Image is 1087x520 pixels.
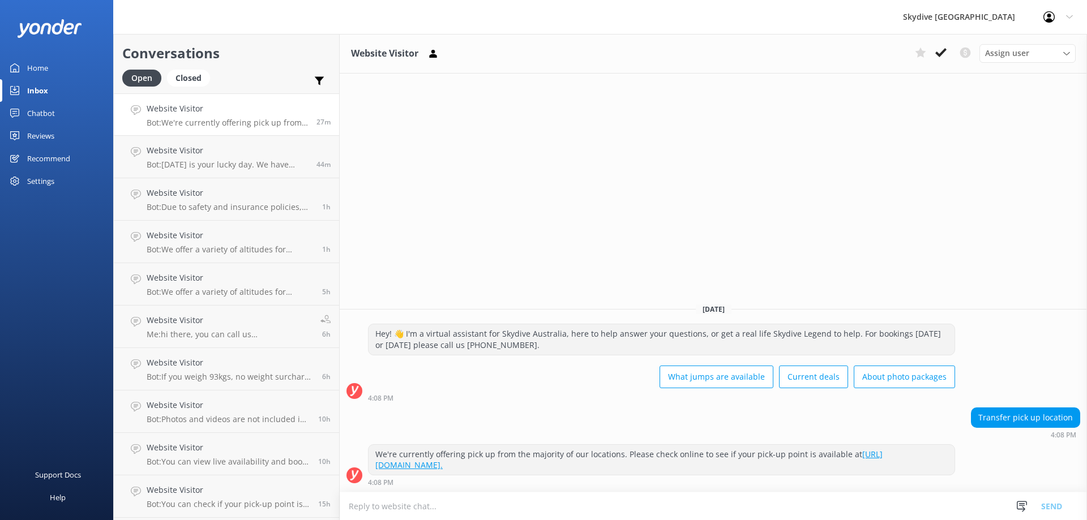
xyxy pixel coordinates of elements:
span: Sep 19 2025 10:14am (UTC +10:00) Australia/Brisbane [322,372,331,381]
h4: Website Visitor [147,144,308,157]
p: Bot: Photos and videos are not included in the price of a tandem skydive but can be purchased as ... [147,414,310,424]
p: Bot: Due to safety and insurance policies, you cannot take a GoPro or any other camera with you d... [147,202,314,212]
span: Sep 19 2025 10:43am (UTC +10:00) Australia/Brisbane [322,287,331,296]
span: Sep 19 2025 03:34pm (UTC +10:00) Australia/Brisbane [322,202,331,212]
button: What jumps are available [660,366,773,388]
h3: Website Visitor [351,46,418,61]
span: Sep 19 2025 05:38am (UTC +10:00) Australia/Brisbane [318,457,331,466]
div: Settings [27,170,54,192]
h4: Website Visitor [147,187,314,199]
div: Support Docs [35,463,81,486]
h4: Website Visitor [147,356,314,369]
div: Sep 19 2025 04:08pm (UTC +10:00) Australia/Brisbane [368,394,955,402]
a: Website VisitorBot:Due to safety and insurance policies, you cannot take a GoPro or any other cam... [114,178,339,221]
p: Bot: We're currently offering pick up from the majority of our locations. Please check online to ... [147,118,308,128]
p: Bot: If you weigh 93kgs, no weight surcharge will apply. [147,372,314,382]
div: Inbox [27,79,48,102]
p: Bot: [DATE] is your lucky day. We have exclusive offers when you book direct! Visit our specials ... [147,160,308,170]
button: Current deals [779,366,848,388]
div: Home [27,57,48,79]
span: Sep 19 2025 01:09am (UTC +10:00) Australia/Brisbane [318,499,331,509]
p: Bot: We offer a variety of altitudes for skydiving, with all dropzones providing jumps up to 15,0... [147,287,314,297]
strong: 4:08 PM [1051,432,1076,439]
h4: Website Visitor [147,314,312,326]
a: Open [122,71,167,84]
div: Sep 19 2025 04:08pm (UTC +10:00) Australia/Brisbane [971,431,1080,439]
a: Website VisitorBot:You can check if your pick-up point is available at [URL][DOMAIN_NAME]. If you... [114,475,339,518]
strong: 4:08 PM [368,479,393,486]
div: We're currently offering pick up from the majority of our locations. Please check online to see i... [369,445,955,475]
div: Assign User [979,44,1076,62]
span: Sep 19 2025 04:08pm (UTC +10:00) Australia/Brisbane [316,117,331,127]
div: Hey! 👋 I'm a virtual assistant for Skydive Australia, here to help answer your questions, or get ... [369,324,955,354]
span: Sep 19 2025 06:34am (UTC +10:00) Australia/Brisbane [318,414,331,424]
span: Assign user [985,47,1029,59]
div: Transfer pick up location [972,408,1080,427]
a: Website VisitorBot:If you weigh 93kgs, no weight surcharge will apply.6h [114,348,339,390]
div: Reviews [27,124,54,147]
a: Website VisitorBot:We offer a variety of altitudes for skydiving, with all dropzones providing ju... [114,221,339,263]
a: Website VisitorBot:[DATE] is your lucky day. We have exclusive offers when you book direct! Visit... [114,136,339,178]
button: About photo packages [854,366,955,388]
p: Bot: You can view live availability and book your Noosa Tandem Skydive online at [URL][DOMAIN_NAM... [147,457,310,467]
h4: Website Visitor [147,484,310,496]
h4: Website Visitor [147,102,308,115]
a: Website VisitorBot:We're currently offering pick up from the majority of our locations. Please ch... [114,93,339,136]
p: Bot: You can check if your pick-up point is available at [URL][DOMAIN_NAME]. If you need further ... [147,499,310,509]
a: Website VisitorBot:You can view live availability and book your Noosa Tandem Skydive online at [U... [114,433,339,475]
h4: Website Visitor [147,272,314,284]
div: Sep 19 2025 04:08pm (UTC +10:00) Australia/Brisbane [368,478,955,486]
a: Closed [167,71,216,84]
span: Sep 19 2025 02:46pm (UTC +10:00) Australia/Brisbane [322,244,331,254]
a: Website VisitorBot:Photos and videos are not included in the price of a tandem skydive but can be... [114,390,339,433]
a: Website VisitorMe:hi there, you can call us [PHONE_NUMBER] or email us [EMAIL_ADDRESS][DOMAIN_NAM... [114,306,339,348]
span: [DATE] [696,304,731,314]
div: Open [122,70,161,87]
p: Bot: We offer a variety of altitudes for skydiving, with all dropzones providing jumps up to 15,0... [147,244,314,255]
h4: Website Visitor [147,441,310,454]
h4: Website Visitor [147,399,310,411]
a: Website VisitorBot:We offer a variety of altitudes for skydiving, with all dropzones providing ju... [114,263,339,306]
div: Chatbot [27,102,55,124]
a: [URL][DOMAIN_NAME]. [375,449,883,471]
div: Recommend [27,147,70,170]
strong: 4:08 PM [368,395,393,402]
div: Help [50,486,66,509]
h4: Website Visitor [147,229,314,242]
div: Closed [167,70,210,87]
p: Me: hi there, you can call us [PHONE_NUMBER] or email us [EMAIL_ADDRESS][DOMAIN_NAME] to discuss ... [147,329,312,339]
span: Sep 19 2025 03:52pm (UTC +10:00) Australia/Brisbane [316,160,331,169]
img: yonder-white-logo.png [17,19,82,38]
span: Sep 19 2025 10:15am (UTC +10:00) Australia/Brisbane [322,329,331,339]
h2: Conversations [122,42,331,64]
